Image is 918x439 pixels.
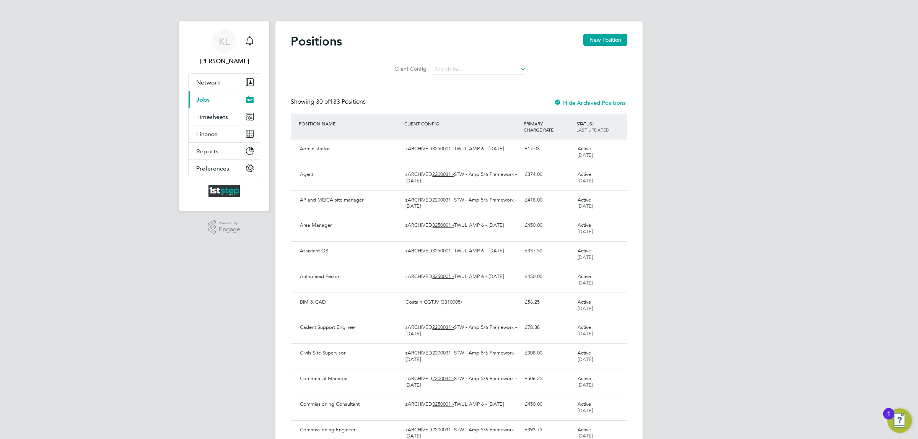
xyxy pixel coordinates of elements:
span: Active [578,324,591,330]
div: Cadent Support Engineer [297,321,402,334]
div: £418.00 [522,194,575,206]
span: Active [578,273,591,280]
div: PRIMARY CHARGE RATE [522,117,575,137]
span: Timesheets [196,113,228,120]
span: Powered by [219,220,240,226]
div: Administrator [297,143,402,155]
span: [DATE] [578,356,593,363]
div: AP and MEICA site manager [297,194,402,206]
span: [DATE] [578,177,593,184]
div: STATUS [575,117,627,137]
button: Finance [189,125,260,142]
input: Search for... [432,64,526,75]
div: zARCHIVED TWUL AMP 6 - [DATE] [402,245,521,257]
div: Agent [297,168,402,181]
span: Jobs [196,96,210,103]
div: POSITION NAME [297,117,402,130]
h2: Positions [291,34,342,49]
span: Engage [219,226,240,233]
div: zARCHIVED STW - Amp 5/6 Framework - [DATE] [402,321,521,340]
span: Active [578,426,591,433]
span: [DATE] [578,330,593,337]
tcxspan: Call 3250001 - via 3CX [432,273,454,280]
div: Civils Site Supervisor [297,347,402,359]
span: Active [578,375,591,382]
span: Active [578,197,591,203]
span: Preferences [196,165,229,172]
span: Active [578,247,591,254]
span: Active [578,171,591,177]
span: Kerrie Letchford [188,57,260,66]
span: [DATE] [578,382,593,388]
span: [DATE] [578,407,593,414]
div: Commissioning Engineer [297,424,402,436]
div: £506.25 [522,372,575,385]
div: £308.00 [522,347,575,359]
tcxspan: Call 3250001 - via 3CX [432,247,454,254]
label: Client Config [392,65,426,72]
tcxspan: Call 2200031 - via 3CX [432,171,454,177]
tcxspan: Call 2200031 - via 3CX [432,324,454,330]
tcxspan: Call 3250001 - via 3CX [432,401,454,407]
span: Active [578,222,591,228]
span: [DATE] [578,254,593,260]
div: £393.75 [522,424,575,436]
span: Network [196,79,220,86]
a: KL[PERSON_NAME] [188,29,260,66]
button: Timesheets [189,108,260,125]
span: 133 Positions [316,98,366,106]
span: [DATE] [578,203,593,209]
div: zARCHIVED TWUL AMP 6 - [DATE] [402,398,521,411]
button: Open Resource Center, 1 new notification [887,408,912,433]
tcxspan: Call 2200031 - via 3CX [432,375,454,382]
span: [DATE] [578,280,593,286]
button: Preferences [189,160,260,177]
div: zARCHIVED TWUL AMP 6 - [DATE] [402,219,521,232]
div: Assistant QS [297,245,402,257]
div: £450.00 [522,270,575,283]
div: zARCHIVED STW - Amp 5/6 Framework - [DATE] [402,194,521,213]
div: Commercial Manager [297,372,402,385]
div: Commissioning Consultant [297,398,402,411]
div: £450.00 [522,398,575,411]
span: [DATE] [578,228,593,235]
span: [DATE] [578,432,593,439]
nav: Main navigation [179,21,269,211]
tcxspan: Call 2200031 - via 3CX [432,350,454,356]
span: Active [578,401,591,407]
div: zARCHIVED TWUL AMP 6 - [DATE] [402,143,521,155]
div: Area Manager [297,219,402,232]
a: Powered byEngage [208,220,241,234]
span: [DATE] [578,152,593,158]
div: £450.00 [522,219,575,232]
div: zARCHIVED TWUL AMP 6 - [DATE] [402,270,521,283]
div: zARCHIVED STW - Amp 5/6 Framework - [DATE] [402,372,521,392]
tcxspan: Call 2200031 - via 3CX [432,197,454,203]
div: £78.38 [522,321,575,334]
div: BIM & CAD [297,296,402,309]
button: Reports [189,143,260,159]
span: 30 of [316,98,330,106]
div: zARCHIVED STW - Amp 5/6 Framework - [DATE] [402,347,521,366]
span: Finance [196,130,218,138]
a: Go to home page [188,185,260,197]
label: Hide Archived Positions [554,99,626,106]
div: Showing [291,98,367,106]
div: £374.00 [522,168,575,181]
button: Network [189,74,260,91]
span: Active [578,145,591,152]
div: Costain CGTJV (3310005) [402,296,521,309]
span: LAST UPDATED [576,127,609,133]
img: 1ststepsolutions-logo-retina.png [208,185,239,197]
div: Authorised Person [297,270,402,283]
span: Active [578,350,591,356]
span: / [592,120,594,127]
div: £17.03 [522,143,575,155]
div: £56.25 [522,296,575,309]
span: Active [578,299,591,305]
button: Jobs [189,91,260,108]
div: CLIENT CONFIG [402,117,521,130]
div: £337.50 [522,245,575,257]
span: KL [219,36,229,46]
span: Reports [196,148,218,155]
